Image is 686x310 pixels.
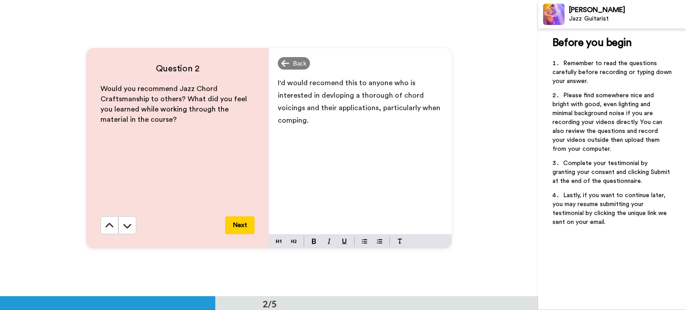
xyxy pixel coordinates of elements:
img: bold-mark.svg [312,239,316,244]
span: Would you recommend Jazz Chord Craftsmanship to others? What did you feel you learned while worki... [100,85,249,123]
img: numbered-block.svg [377,238,382,245]
span: Back [293,59,306,68]
span: Lastly, if you want to continue later, you may resume submitting your testimonial by clicking the... [552,192,669,225]
span: Please find somewhere nice and bright with good, even lighting and minimal background noise if yo... [552,92,664,152]
button: Next [225,216,255,234]
img: underline-mark.svg [342,239,347,244]
div: 2/5 [248,298,291,310]
span: I'd would recomend this to anyone who is interested in devloping a thorough of chord voicings and... [278,79,442,124]
div: Back [278,57,310,70]
div: [PERSON_NAME] [569,6,686,14]
h4: Question 2 [100,62,255,75]
img: heading-two-block.svg [291,238,297,245]
img: heading-one-block.svg [276,238,281,245]
img: Profile Image [543,4,565,25]
span: Remember to read the questions carefully before recording or typing down your answer. [552,60,673,84]
div: Jazz Guitarist [569,15,686,23]
img: clear-format.svg [397,239,402,244]
img: italic-mark.svg [327,239,331,244]
span: Before you begin [552,37,632,48]
img: bulleted-block.svg [362,238,367,245]
span: Complete your testimonial by granting your consent and clicking Submit at the end of the question... [552,160,672,184]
